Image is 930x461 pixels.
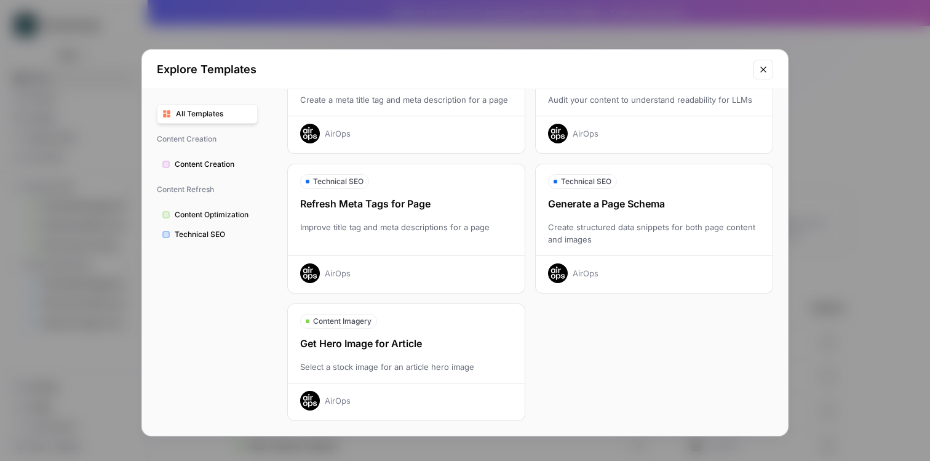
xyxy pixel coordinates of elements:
[536,221,773,246] div: Create structured data snippets for both page content and images
[753,60,773,79] button: Close modal
[313,316,372,327] span: Content Imagery
[325,127,351,140] div: AirOps
[157,154,258,174] button: Content Creation
[175,229,252,240] span: Technical SEO
[313,176,364,187] span: Technical SEO
[157,179,258,200] span: Content Refresh
[288,336,525,351] div: Get Hero Image for Article
[288,221,525,246] div: Improve title tag and meta descriptions for a page
[561,176,611,187] span: Technical SEO
[325,267,351,279] div: AirOps
[287,164,525,294] button: Technical SEORefresh Meta Tags for PageImprove title tag and meta descriptions for a pageAirOps
[573,127,598,140] div: AirOps
[536,196,773,211] div: Generate a Page Schema
[175,209,252,220] span: Content Optimization
[157,205,258,225] button: Content Optimization
[573,267,598,279] div: AirOps
[157,104,258,124] button: All Templates
[157,129,258,150] span: Content Creation
[325,395,351,407] div: AirOps
[157,225,258,244] button: Technical SEO
[287,36,525,154] button: Create a meta title tag and meta description for a pageAirOps
[175,159,252,170] span: Content Creation
[288,196,525,211] div: Refresh Meta Tags for Page
[287,303,525,421] button: Content ImageryGet Hero Image for ArticleSelect a stock image for an article hero imageAirOps
[535,36,773,154] button: Audit your content to understand readability for LLMsAirOps
[536,94,773,106] div: Audit your content to understand readability for LLMs
[176,108,252,119] span: All Templates
[288,361,525,373] div: Select a stock image for an article hero image
[535,164,773,294] button: Technical SEOGenerate a Page SchemaCreate structured data snippets for both page content and imag...
[288,94,525,106] div: Create a meta title tag and meta description for a page
[157,61,746,78] h2: Explore Templates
